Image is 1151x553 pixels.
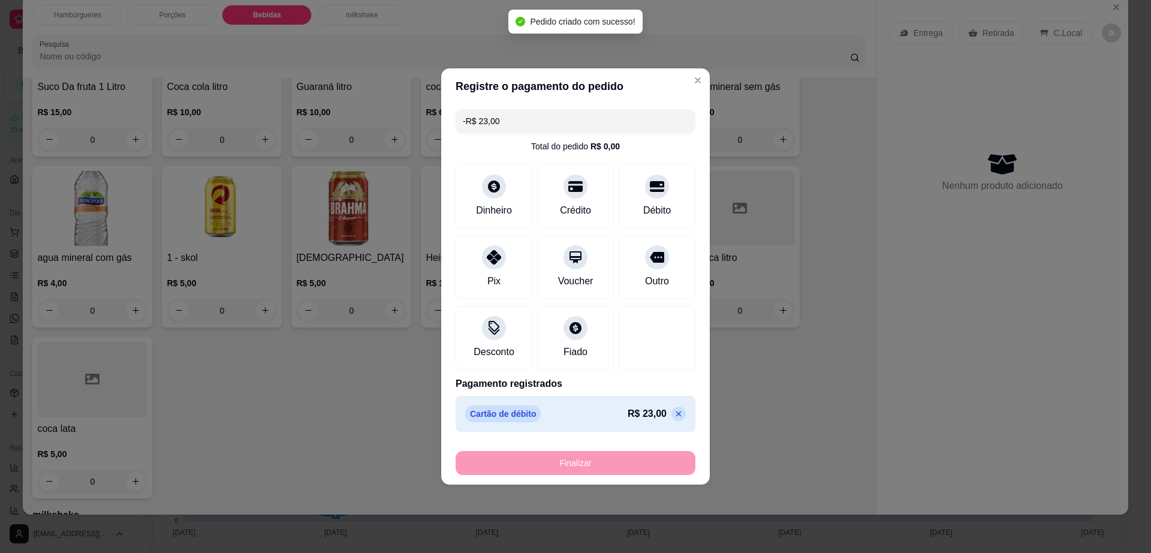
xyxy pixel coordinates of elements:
[474,345,514,359] div: Desconto
[643,203,671,218] div: Débito
[487,274,501,288] div: Pix
[530,17,635,26] span: Pedido criado com sucesso!
[456,377,695,391] p: Pagamento registrados
[564,345,587,359] div: Fiado
[688,71,707,90] button: Close
[558,274,593,288] div: Voucher
[465,405,541,422] p: Cartão de débito
[476,203,512,218] div: Dinheiro
[441,68,710,104] header: Registre o pagamento do pedido
[463,109,688,133] input: Ex.: hambúrguer de cordeiro
[628,407,667,421] p: R$ 23,00
[560,203,591,218] div: Crédito
[645,274,669,288] div: Outro
[590,140,620,152] div: R$ 0,00
[531,140,620,152] div: Total do pedido
[516,17,525,26] span: check-circle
